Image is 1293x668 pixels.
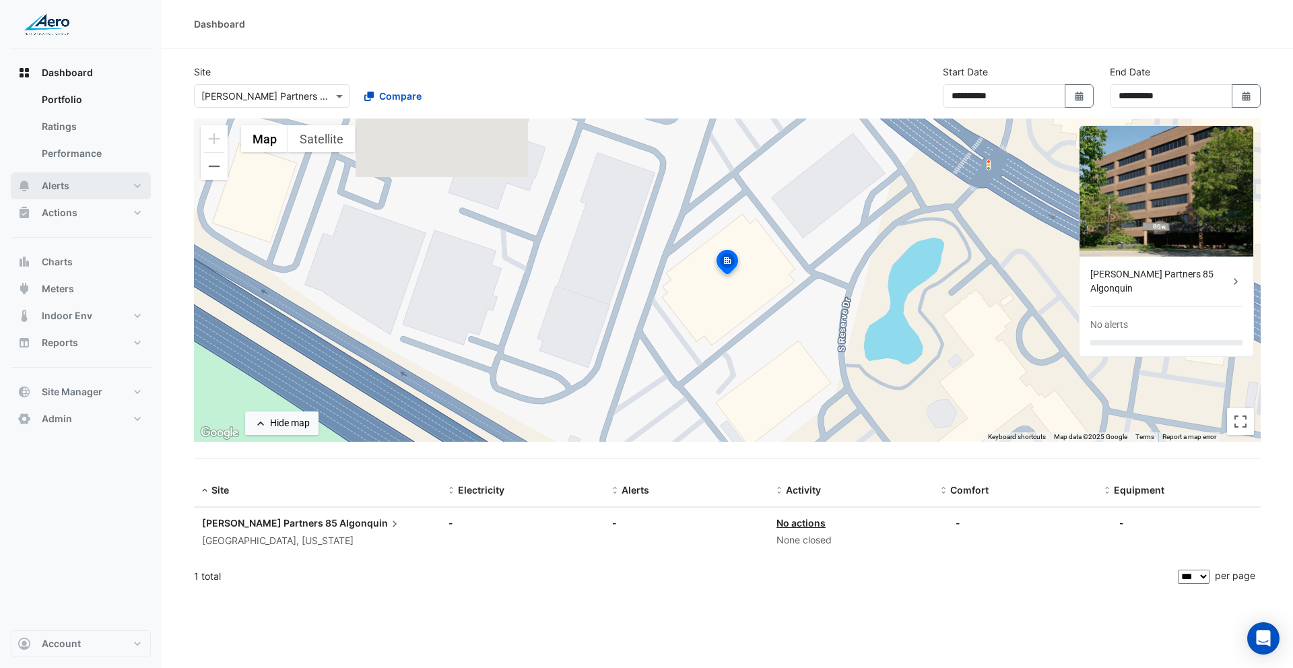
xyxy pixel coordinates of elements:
[197,424,242,442] a: Click to see this area on Google Maps
[11,630,151,657] button: Account
[11,248,151,275] button: Charts
[202,517,337,529] span: [PERSON_NAME] Partners 85
[11,275,151,302] button: Meters
[956,516,960,530] div: -
[11,172,151,199] button: Alerts
[11,59,151,86] button: Dashboard
[11,329,151,356] button: Reports
[776,517,826,529] a: No actions
[11,405,151,432] button: Admin
[42,206,77,220] span: Actions
[1073,90,1086,102] fa-icon: Select Date
[11,199,151,226] button: Actions
[712,248,742,280] img: site-pin-selected.svg
[1114,484,1164,496] span: Equipment
[31,113,151,140] a: Ratings
[241,125,288,152] button: Show street map
[1054,433,1127,440] span: Map data ©2025 Google
[42,412,72,426] span: Admin
[1090,267,1229,296] div: [PERSON_NAME] Partners 85 Algonquin
[943,65,988,79] label: Start Date
[201,125,228,152] button: Zoom in
[1227,408,1254,435] button: Toggle fullscreen view
[18,282,31,296] app-icon: Meters
[18,309,31,323] app-icon: Indoor Env
[42,385,102,399] span: Site Manager
[449,516,597,530] div: -
[612,516,760,530] div: -
[18,385,31,399] app-icon: Site Manager
[1135,433,1154,440] a: Terms (opens in new tab)
[31,140,151,167] a: Performance
[211,484,229,496] span: Site
[988,432,1046,442] button: Keyboard shortcuts
[1247,622,1280,655] div: Open Intercom Messenger
[202,533,432,549] div: [GEOGRAPHIC_DATA], [US_STATE]
[42,309,92,323] span: Indoor Env
[379,89,422,103] span: Compare
[1090,318,1128,332] div: No alerts
[197,424,242,442] img: Google
[16,11,77,38] img: Company Logo
[11,86,151,172] div: Dashboard
[194,560,1175,593] div: 1 total
[18,412,31,426] app-icon: Admin
[1215,570,1255,581] span: per page
[270,416,310,430] div: Hide map
[1119,516,1124,530] div: -
[11,302,151,329] button: Indoor Env
[42,282,74,296] span: Meters
[18,336,31,349] app-icon: Reports
[194,17,245,31] div: Dashboard
[42,66,93,79] span: Dashboard
[776,533,925,548] div: None closed
[194,65,211,79] label: Site
[201,153,228,180] button: Zoom out
[42,336,78,349] span: Reports
[950,484,989,496] span: Comfort
[1162,433,1216,440] a: Report a map error
[18,255,31,269] app-icon: Charts
[1110,65,1150,79] label: End Date
[18,66,31,79] app-icon: Dashboard
[42,637,81,650] span: Account
[622,484,649,496] span: Alerts
[458,484,504,496] span: Electricity
[11,378,151,405] button: Site Manager
[339,516,401,531] span: Algonquin
[288,125,355,152] button: Show satellite imagery
[42,255,73,269] span: Charts
[245,411,319,435] button: Hide map
[1080,126,1253,257] img: Hamilton Partners 85 Algonquin
[42,179,69,193] span: Alerts
[31,86,151,113] a: Portfolio
[356,84,430,108] button: Compare
[18,179,31,193] app-icon: Alerts
[18,206,31,220] app-icon: Actions
[1240,90,1253,102] fa-icon: Select Date
[786,484,821,496] span: Activity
